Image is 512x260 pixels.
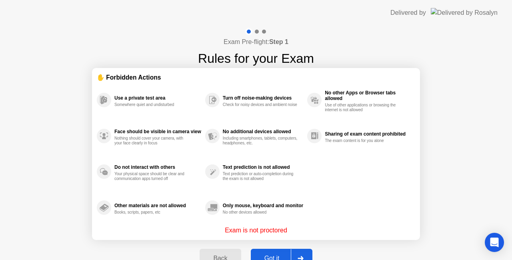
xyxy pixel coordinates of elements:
[114,164,201,170] div: Do not interact with others
[269,38,288,45] b: Step 1
[223,102,298,107] div: Check for noisy devices and ambient noise
[223,164,303,170] div: Text prediction is not allowed
[224,37,288,47] h4: Exam Pre-flight:
[114,102,190,107] div: Somewhere quiet and undisturbed
[223,210,298,215] div: No other devices allowed
[223,172,298,181] div: Text prediction or auto-completion during the exam is not allowed
[114,136,190,146] div: Nothing should cover your camera, with your face clearly in focus
[114,172,190,181] div: Your physical space should be clear and communication apps turned off
[325,90,411,101] div: No other Apps or Browser tabs allowed
[225,226,287,235] p: Exam is not proctored
[114,210,190,215] div: Books, scripts, papers, etc
[97,73,415,82] div: ✋ Forbidden Actions
[223,203,303,208] div: Only mouse, keyboard and monitor
[325,138,400,143] div: The exam content is for you alone
[114,95,201,101] div: Use a private test area
[223,95,303,101] div: Turn off noise-making devices
[485,233,504,252] div: Open Intercom Messenger
[114,129,201,134] div: Face should be visible in camera view
[114,203,201,208] div: Other materials are not allowed
[431,8,498,17] img: Delivered by Rosalyn
[198,49,314,68] h1: Rules for your Exam
[325,103,400,112] div: Use of other applications or browsing the internet is not allowed
[223,136,298,146] div: Including smartphones, tablets, computers, headphones, etc.
[223,129,303,134] div: No additional devices allowed
[325,131,411,137] div: Sharing of exam content prohibited
[390,8,426,18] div: Delivered by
